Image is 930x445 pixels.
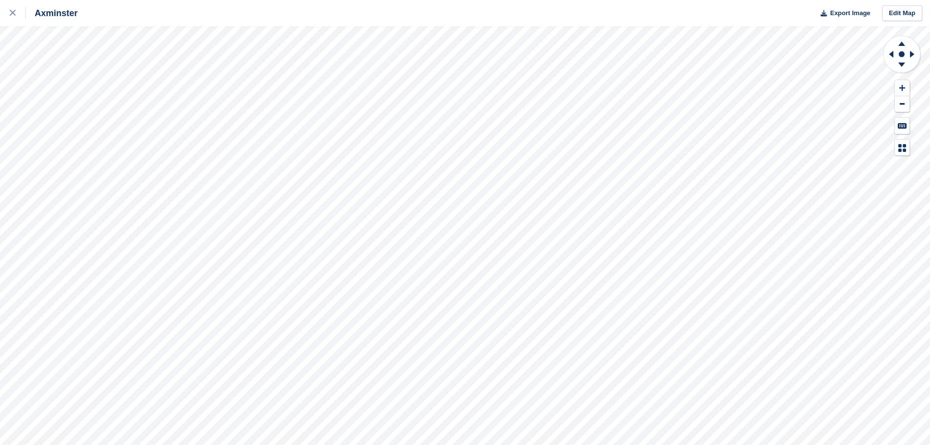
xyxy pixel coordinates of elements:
button: Keyboard Shortcuts [895,118,909,134]
button: Zoom Out [895,96,909,112]
button: Map Legend [895,140,909,156]
span: Export Image [830,8,870,18]
a: Edit Map [882,5,922,21]
button: Zoom In [895,80,909,96]
button: Export Image [815,5,870,21]
div: Axminster [26,7,78,19]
